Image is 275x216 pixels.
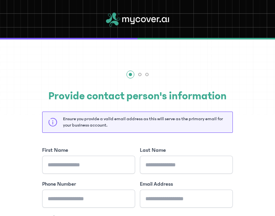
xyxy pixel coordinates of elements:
[63,116,227,128] p: Ensure you provide a valid email address as this will serve as the primary email for your busines...
[140,146,166,154] label: Last Name
[140,180,173,188] label: Email Address
[42,146,68,154] label: First Name
[42,180,76,188] label: Phone Number
[42,88,233,104] h2: Provide contact person's information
